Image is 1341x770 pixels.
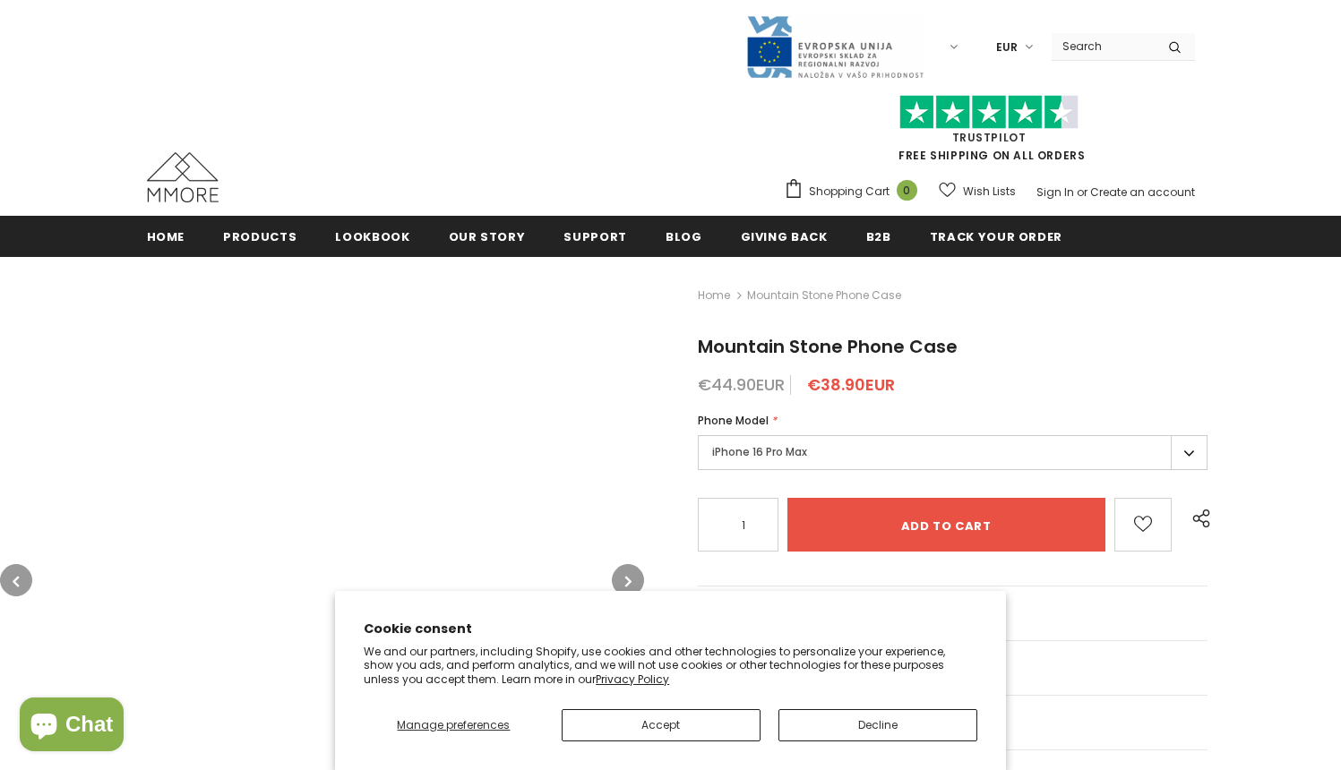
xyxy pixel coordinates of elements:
[745,38,924,54] a: Javni Razpis
[223,216,297,256] a: Products
[745,14,924,80] img: Javni Razpis
[741,228,828,245] span: Giving back
[147,228,185,245] span: Home
[563,228,627,245] span: support
[698,373,785,396] span: €44.90EUR
[698,586,1208,640] a: General Questions
[1052,33,1155,59] input: Search Site
[223,228,297,245] span: Products
[666,228,702,245] span: Blog
[1077,184,1087,200] span: or
[996,38,1018,56] span: EUR
[698,334,958,359] span: Mountain Stone Phone Case
[698,285,730,306] a: Home
[596,672,669,687] a: Privacy Policy
[741,216,828,256] a: Giving back
[939,175,1016,207] a: Wish Lists
[364,645,977,687] p: We and our partners, including Shopify, use cookies and other technologies to personalize your ex...
[787,498,1105,552] input: Add to cart
[899,95,1079,130] img: Trust Pilot Stars
[747,285,901,306] span: Mountain Stone Phone Case
[147,152,219,202] img: MMORE Cases
[1036,184,1074,200] a: Sign In
[147,216,185,256] a: Home
[449,216,526,256] a: Our Story
[562,709,761,741] button: Accept
[930,228,1062,245] span: Track your order
[364,620,977,638] h2: Cookie consent
[449,228,526,245] span: Our Story
[397,717,510,732] span: Manage preferences
[698,435,1208,470] label: iPhone 16 Pro Max
[364,709,543,741] button: Manage preferences
[14,697,129,756] inbox-online-store-chat: Shopify online store chat
[809,183,890,201] span: Shopping Cart
[784,103,1195,163] span: FREE SHIPPING ON ALL ORDERS
[963,183,1016,201] span: Wish Lists
[666,216,702,256] a: Blog
[335,216,409,256] a: Lookbook
[807,373,895,396] span: €38.90EUR
[897,180,917,201] span: 0
[335,228,409,245] span: Lookbook
[698,413,769,428] span: Phone Model
[784,178,926,205] a: Shopping Cart 0
[866,216,891,256] a: B2B
[778,709,977,741] button: Decline
[930,216,1062,256] a: Track your order
[952,130,1027,145] a: Trustpilot
[866,228,891,245] span: B2B
[563,216,627,256] a: support
[1090,184,1195,200] a: Create an account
